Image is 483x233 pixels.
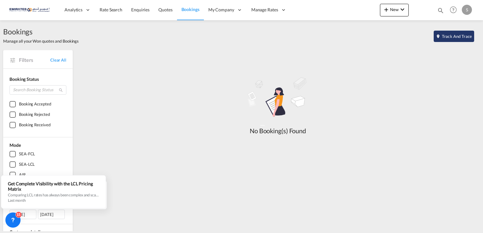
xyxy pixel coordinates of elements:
button: icon-map-markerTrack and Trace [434,31,474,42]
div: [DATE] [9,210,36,219]
span: New [382,7,406,12]
md-icon: icon-chevron-down [399,6,406,13]
md-icon: icon-plus 400-fg [382,6,390,13]
span: Enquiries [131,7,150,12]
span: Analytics [64,7,83,13]
span: Booking Status [9,76,39,82]
md-icon: icon-magnify [58,88,63,93]
div: S [462,5,472,15]
span: Help [448,4,459,15]
div: Booking Status [9,76,66,82]
span: Quotes [158,7,172,12]
div: [DATE] [38,210,65,219]
a: Clear All [50,57,66,63]
div: Help [448,4,462,16]
button: icon-plus 400-fgNewicon-chevron-down [380,4,409,16]
div: SEA-FCL [19,151,35,157]
span: From To [DATE][DATE] [9,203,66,219]
div: AIR [19,172,26,178]
div: Booking Rejected [19,111,50,118]
span: Filters [19,57,50,63]
md-icon: assets/icons/custom/empty_shipments.svg [230,74,325,126]
md-checkbox: SEA-FCL [9,151,66,157]
div: SEA-LCL [19,161,35,168]
md-icon: icon-magnify [437,7,444,14]
div: Booking Received [19,122,50,128]
span: Manage all your Won quotes and Bookings [3,38,79,44]
img: c67187802a5a11ec94275b5db69a26e6.png [9,3,52,17]
md-checkbox: AIR [9,172,66,178]
md-icon: icon-map-marker [436,34,440,39]
span: Mode [9,142,21,148]
span: Manage Rates [251,7,278,13]
span: Bookings [181,7,199,12]
span: Bookings [3,27,79,37]
span: Rate Search [100,7,122,12]
md-checkbox: SEA-LCL [9,161,66,168]
input: Search Booking Status [9,85,66,95]
div: Booking Accepted [19,101,51,107]
div: No Booking(s) Found [230,126,325,135]
span: My Company [208,7,234,13]
div: icon-magnify [437,7,444,16]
